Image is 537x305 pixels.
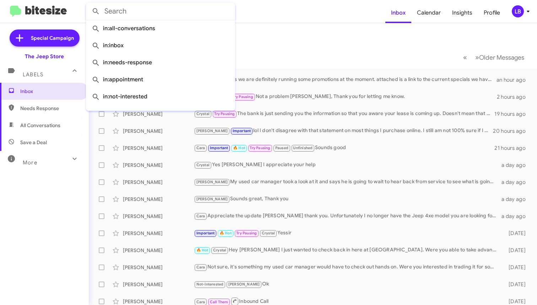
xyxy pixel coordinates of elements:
div: Yes [PERSON_NAME] I appreciate your help [194,161,500,169]
div: [PERSON_NAME] [123,179,194,186]
span: in:not-interested [92,88,229,105]
span: in:inbox [92,37,229,54]
span: « [463,53,467,62]
a: Special Campaign [10,29,80,47]
button: LB [506,5,529,17]
span: Paused [275,146,288,150]
div: Ok [194,280,500,288]
span: Cara [196,214,205,218]
span: Older Messages [479,54,524,61]
span: [PERSON_NAME] [196,180,228,184]
div: The Jeep Store [25,53,64,60]
div: 20 hours ago [493,127,531,135]
span: Try Pausing [214,111,235,116]
button: Previous [459,50,471,65]
span: Special Campaign [31,34,74,42]
span: in:sold-verified [92,105,229,122]
div: a day ago [500,196,531,203]
span: Save a Deal [20,139,47,146]
div: [PERSON_NAME] [123,298,194,305]
input: Search [86,3,235,20]
div: The bank is just sending you the information so that you aware your lease is coming up. Doesn't m... [194,110,494,118]
span: Important [196,231,215,235]
div: [PERSON_NAME] [123,230,194,237]
div: Sounds good [194,144,494,152]
div: Yessir [194,229,500,237]
span: Try Pausing [233,94,253,99]
div: [DATE] [500,281,531,288]
div: a day ago [500,162,531,169]
div: Not sure, it's something my used car manager would have to check out hands on. Were you intereste... [194,263,500,271]
div: My used car manager took a look at it and says he is going to wait to hear back from service to s... [194,178,500,186]
span: Crystal [196,111,210,116]
nav: Page navigation example [459,50,528,65]
span: Not-Interested [196,282,224,287]
div: Yes we are definitely running some promotions at the moment. attached is a link to the current sp... [194,76,497,84]
a: Calendar [411,2,446,23]
div: [DATE] [500,230,531,237]
div: [PERSON_NAME] [123,145,194,152]
span: Inbox [20,88,81,95]
div: an hour ago [497,76,531,83]
div: 2 hours ago [497,93,531,100]
span: [PERSON_NAME] [196,129,228,133]
div: a day ago [500,179,531,186]
span: [PERSON_NAME] [228,282,260,287]
div: [DATE] [500,247,531,254]
span: 🔥 Hot [219,231,232,235]
span: More [23,159,37,166]
div: LB [512,5,524,17]
button: Next [471,50,528,65]
span: » [475,53,479,62]
span: Try Pausing [236,231,257,235]
div: a day ago [500,213,531,220]
span: in:needs-response [92,54,229,71]
span: All Conversations [20,122,60,129]
div: 21 hours ago [494,145,531,152]
span: Crystal [213,248,226,252]
div: [PERSON_NAME] [123,110,194,118]
div: [PERSON_NAME] [123,264,194,271]
span: Try Pausing [250,146,270,150]
span: in:appointment [92,71,229,88]
span: 🔥 Hot [233,146,245,150]
span: Crystal [196,163,210,167]
span: Cara [196,146,205,150]
a: Insights [446,2,478,23]
div: [PERSON_NAME] [123,127,194,135]
span: Needs Response [20,105,81,112]
div: [PERSON_NAME] [123,196,194,203]
div: Hey [PERSON_NAME] I just wanted to check back in here at [GEOGRAPHIC_DATA]. Were you able to take... [194,246,500,254]
span: Important [210,146,228,150]
div: [PERSON_NAME] [123,162,194,169]
span: Cara [196,265,205,269]
a: Profile [478,2,506,23]
div: Appreciate the update [PERSON_NAME] thank you. Unfortunately I no longer have the Jeep 4xe model ... [194,212,500,220]
span: in:all-conversations [92,20,229,37]
span: Unfinished [293,146,313,150]
div: Sounds great, Thank you [194,195,500,203]
span: Labels [23,71,43,78]
div: 19 hours ago [494,110,531,118]
div: [DATE] [500,264,531,271]
span: 🔥 Hot [196,248,208,252]
div: lol I don't disagree with that statement on most things I purchase online. I still am not 100% su... [194,127,493,135]
div: [DATE] [500,298,531,305]
div: [PERSON_NAME] [123,213,194,220]
div: [PERSON_NAME] [123,281,194,288]
span: Cara [196,300,205,304]
span: Crystal [262,231,275,235]
a: Inbox [385,2,411,23]
span: [PERSON_NAME] [196,197,228,201]
div: [PERSON_NAME] [123,247,194,254]
span: Call Them [210,300,228,304]
span: Important [233,129,251,133]
div: Not a problem [PERSON_NAME], Thank you for letting me know. [194,93,497,101]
